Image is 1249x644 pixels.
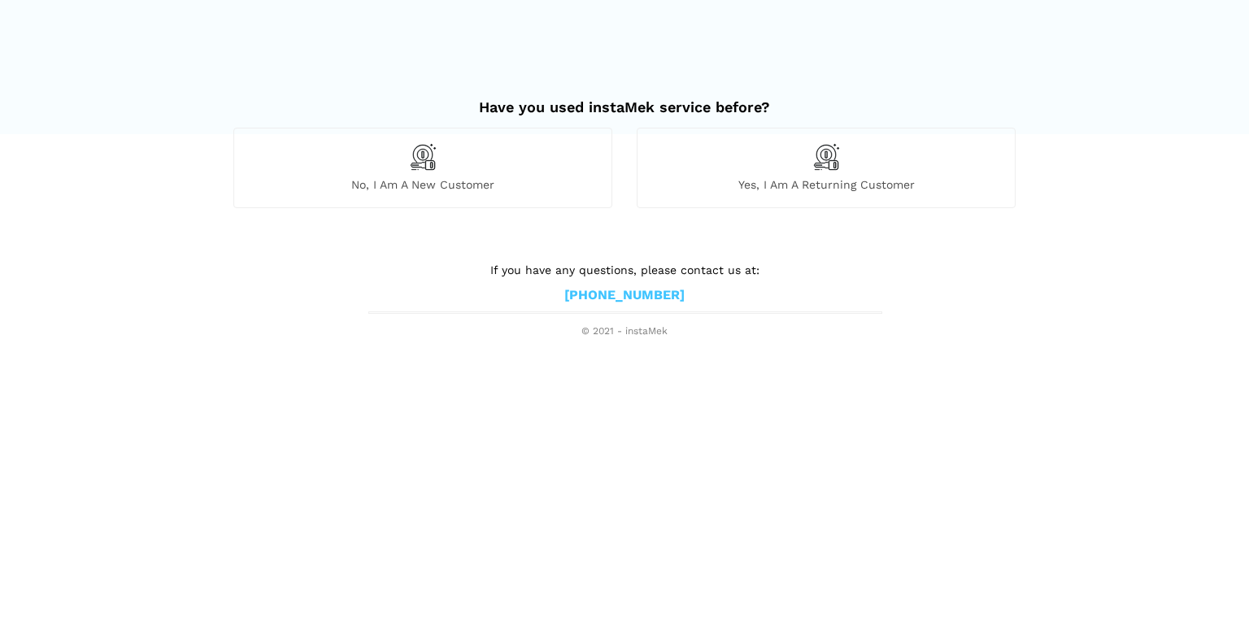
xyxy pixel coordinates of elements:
[234,177,611,192] span: No, I am a new customer
[564,287,685,304] a: [PHONE_NUMBER]
[368,325,881,338] span: © 2021 - instaMek
[233,82,1016,116] h2: Have you used instaMek service before?
[368,261,881,279] p: If you have any questions, please contact us at:
[638,177,1015,192] span: Yes, I am a returning customer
